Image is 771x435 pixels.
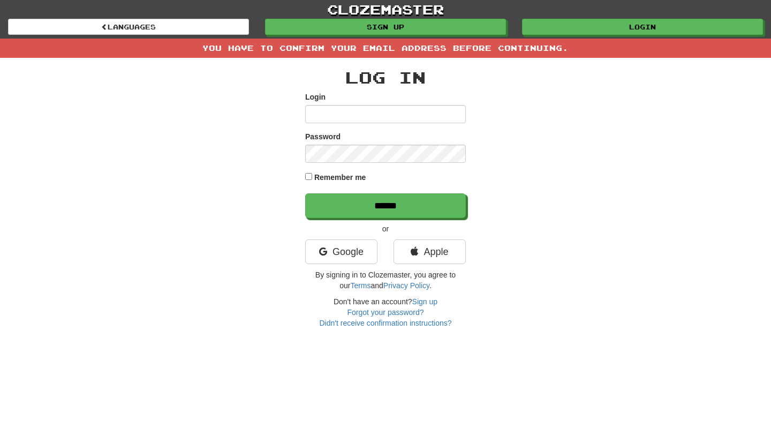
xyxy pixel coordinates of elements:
a: Forgot your password? [347,308,424,317]
label: Password [305,131,341,142]
a: Sign up [265,19,506,35]
a: Languages [8,19,249,35]
a: Terms [350,281,371,290]
a: Privacy Policy [383,281,429,290]
label: Login [305,92,326,102]
a: Sign up [412,297,437,306]
h2: Log In [305,69,466,86]
label: Remember me [314,172,366,183]
p: By signing in to Clozemaster, you agree to our and . [305,269,466,291]
p: or [305,223,466,234]
a: Apple [394,239,466,264]
a: Login [522,19,763,35]
a: Didn't receive confirmation instructions? [319,319,451,327]
a: Google [305,239,377,264]
div: Don't have an account? [305,296,466,328]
